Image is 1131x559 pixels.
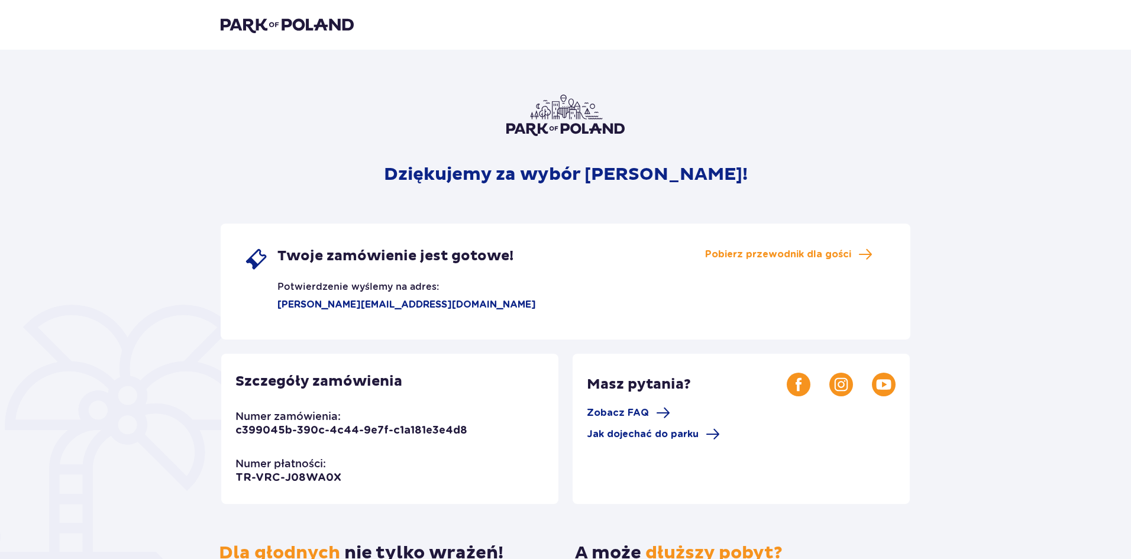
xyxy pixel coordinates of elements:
p: Numer płatności: [235,457,326,471]
p: Masz pytania? [587,376,787,393]
a: Jak dojechać do parku [587,427,720,441]
p: Potwierdzenie wyślemy na adres: [244,271,439,293]
p: TR-VRC-J08WA0X [235,471,341,485]
span: Twoje zamówienie jest gotowe! [277,247,513,265]
p: c399045b-390c-4c44-9e7f-c1a181e3e4d8 [235,424,467,438]
img: Youtube [872,373,896,396]
p: Szczegóły zamówienia [235,373,402,390]
a: Zobacz FAQ [587,406,670,420]
img: single ticket icon [244,247,268,271]
img: Facebook [787,373,810,396]
p: [PERSON_NAME][EMAIL_ADDRESS][DOMAIN_NAME] [244,298,536,311]
p: Dziękujemy za wybór [PERSON_NAME]! [384,163,748,186]
img: Park of Poland logo [506,95,625,136]
img: Instagram [829,373,853,396]
a: Pobierz przewodnik dla gości [705,247,873,261]
img: Park of Poland logo [221,17,354,33]
p: Numer zamówienia: [235,409,341,424]
span: Jak dojechać do parku [587,428,699,441]
span: Pobierz przewodnik dla gości [705,248,851,261]
span: Zobacz FAQ [587,406,649,419]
